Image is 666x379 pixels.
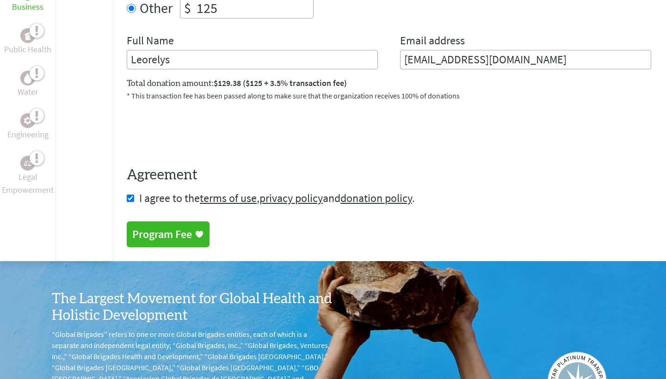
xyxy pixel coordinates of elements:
[4,28,51,56] a: Public HealthPublic Health
[18,86,38,98] p: Water
[127,221,210,247] a: Program Fee
[340,191,412,205] a: donation policy
[127,167,651,183] h4: Agreement
[20,156,35,171] div: Legal Empowerment
[24,160,31,166] img: Legal Empowerment
[7,113,49,141] a: EngineeringEngineering
[132,227,192,242] div: Program Fee
[2,171,54,196] p: Legal Empowerment
[200,191,257,205] a: terms of use
[127,50,378,69] input: Enter Full Name
[24,117,31,124] img: Engineering
[127,112,267,148] iframe: reCAPTCHA
[20,28,35,43] div: Public Health
[24,31,31,40] img: Public Health
[20,71,35,86] div: Water
[127,77,347,90] label: Total donation amount:
[127,90,651,101] p: * This transaction fee has been passed along to make sure that the organization receives 100% of ...
[4,43,51,56] p: Public Health
[400,50,651,69] input: Your Email
[139,191,415,205] span: I agree to the , and .
[7,128,49,141] p: Engineering
[20,113,35,128] div: Engineering
[127,33,174,50] label: Full Name
[214,78,347,88] span: $129.38 ($125 + 3.5% transaction fee)
[18,71,38,98] a: WaterWater
[400,33,465,50] label: Email address
[24,73,31,83] img: Water
[52,291,333,324] h3: The Largest Movement for Global Health and Holistic Development
[2,156,54,196] a: Legal EmpowermentLegal Empowerment
[259,191,323,205] a: privacy policy
[12,0,43,13] p: Business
